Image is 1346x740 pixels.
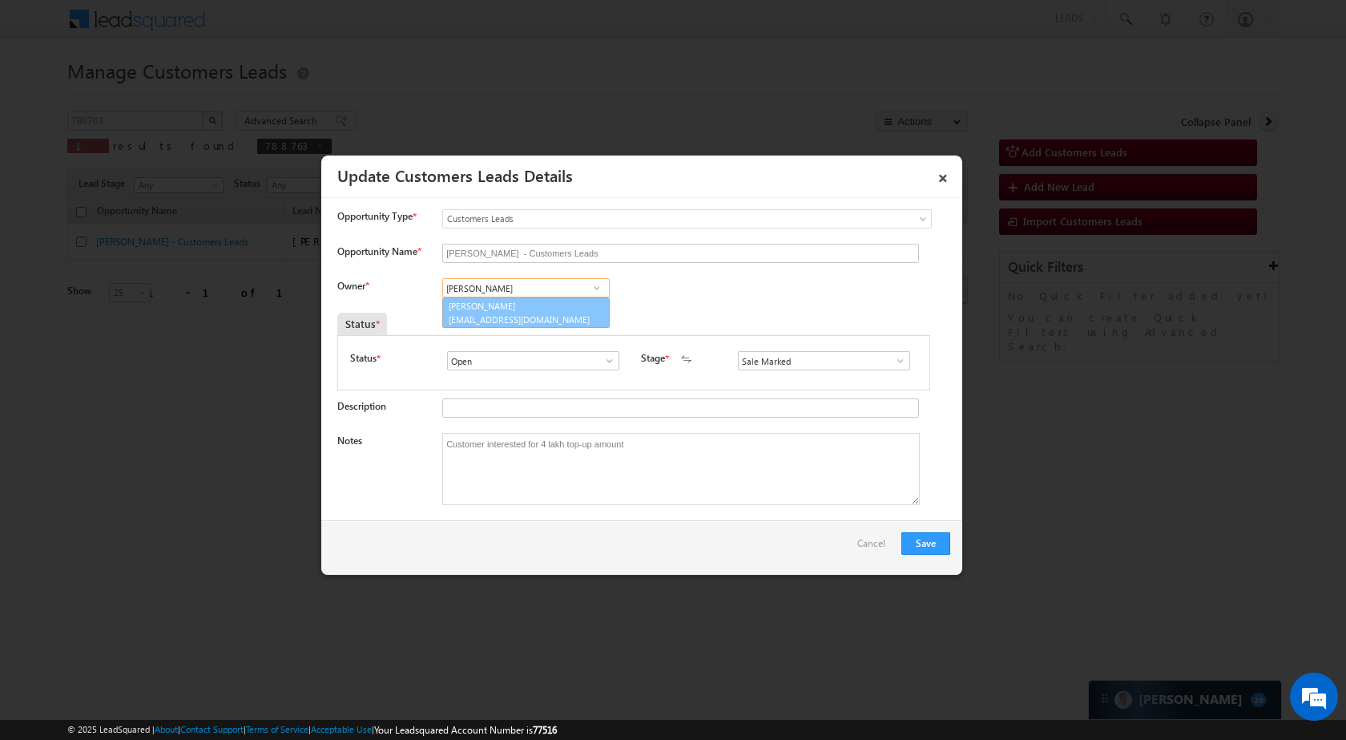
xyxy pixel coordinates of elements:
[350,351,377,366] label: Status
[218,494,291,516] em: Start Chat
[246,724,308,734] a: Terms of Service
[337,245,421,257] label: Opportunity Name
[857,532,893,563] a: Cancel
[595,353,615,369] a: Show All Items
[901,532,950,555] button: Save
[337,209,413,224] span: Opportunity Type
[180,724,244,734] a: Contact Support
[311,724,372,734] a: Acceptable Use
[337,280,369,292] label: Owner
[449,313,593,326] span: [EMAIL_ADDRESS][DOMAIN_NAME]
[447,351,619,370] input: Type to Search
[374,724,557,736] span: Your Leadsquared Account Number is
[83,84,269,105] div: Chat with us now
[641,351,665,366] label: Stage
[337,164,573,186] a: Update Customers Leads Details
[337,400,386,412] label: Description
[533,724,557,736] span: 77516
[442,278,610,297] input: Type to Search
[738,351,910,370] input: Type to Search
[443,212,866,226] span: Customers Leads
[337,313,387,335] div: Status
[67,722,557,738] span: © 2025 LeadSquared | | | | |
[263,8,301,47] div: Minimize live chat window
[886,353,906,369] a: Show All Items
[442,209,932,228] a: Customers Leads
[929,161,957,189] a: ×
[21,148,292,480] textarea: Type your message and hit 'Enter'
[337,435,362,447] label: Notes
[155,724,178,734] a: About
[442,297,610,328] a: [PERSON_NAME]
[586,280,607,296] a: Show All Items
[27,84,67,105] img: d_60004797649_company_0_60004797649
